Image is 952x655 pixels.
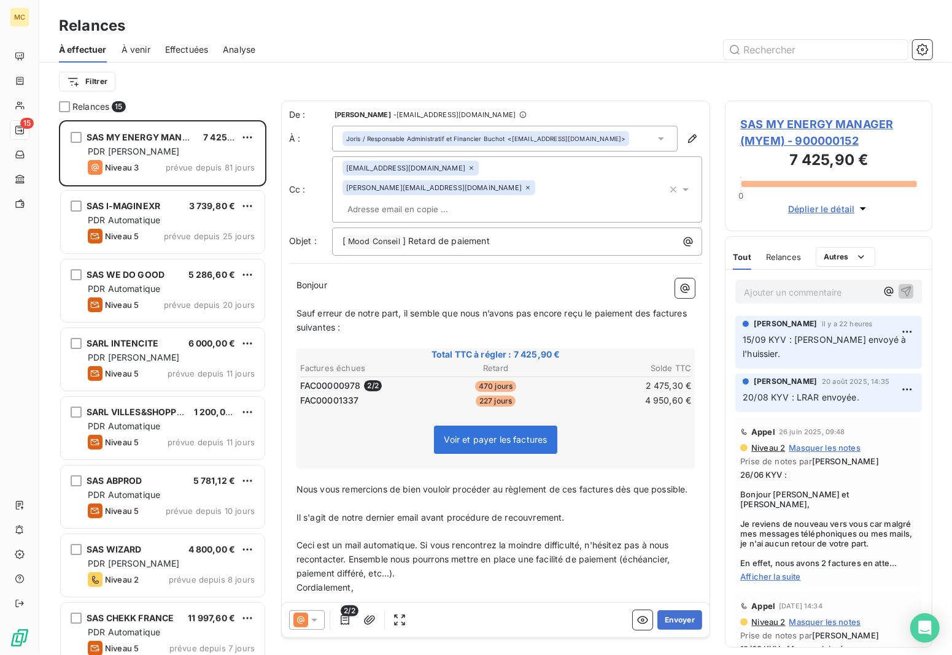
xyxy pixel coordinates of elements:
div: Open Intercom Messenger [910,613,940,643]
span: PDR Automatique [88,215,160,225]
td: 2 475,30 € [562,379,692,393]
span: ] Retard de paiement [403,236,490,246]
span: Niveau 5 [105,231,139,241]
span: 20/08 KYV : LRAR envoyée. [743,392,859,402]
span: Cordialement, [296,582,354,592]
span: SARL INTENCITE [87,338,158,348]
span: Afficher la suite [740,572,917,581]
span: Masquer les notes [789,443,861,453]
span: prévue depuis 8 jours [169,575,255,584]
span: Niveau 2 [750,617,785,627]
span: Niveau 5 [105,300,139,310]
span: Relances [766,252,801,262]
span: Appel [751,427,775,437]
span: Analyse [223,44,255,56]
div: MC [10,7,29,27]
div: <[EMAIL_ADDRESS][DOMAIN_NAME]> [346,134,625,143]
span: 11 997,60 € [188,613,235,623]
span: PDR [PERSON_NAME] [88,558,180,569]
span: 6 000,00 € [188,338,236,348]
span: [EMAIL_ADDRESS][DOMAIN_NAME] [346,164,465,172]
span: Voir et payer les factures [444,434,548,445]
span: 5 781,12 € [193,475,236,486]
span: [PERSON_NAME] [754,318,817,329]
label: À : [289,132,332,145]
span: prévue depuis 7 jours [169,643,255,653]
span: Tout [733,252,751,262]
input: Rechercher [724,40,908,59]
span: SAS ABPROD [87,475,142,486]
span: 1 200,00 € [194,407,239,417]
span: Niveau 2 [750,443,785,453]
span: prévue depuis 11 jours [168,437,255,447]
span: Niveau 5 [105,643,139,653]
span: Niveau 5 [105,369,139,378]
span: Joris / Responsable Administratif et Financier Buchot [346,134,505,143]
td: 4 950,60 € [562,394,692,407]
span: [PERSON_NAME] [335,111,391,118]
span: Masquer les notes [789,617,861,627]
span: FAC00000978 [300,380,361,392]
span: Prise de notes par [740,630,917,640]
span: Appel [751,601,775,611]
span: Bonjour [296,280,327,290]
span: SAS WE DO GOOD [87,269,164,280]
span: SARL VILLES&SHOPPING [87,407,193,417]
span: [PERSON_NAME] [812,630,879,640]
span: Total TTC à régler : 7 425,90 € [298,348,694,361]
span: prévue depuis 81 jours [166,163,255,172]
span: prévue depuis 25 jours [164,231,255,241]
span: - [EMAIL_ADDRESS][DOMAIN_NAME] [393,111,516,118]
span: PDR Automatique [88,627,160,637]
span: 0 [738,191,743,201]
span: [DATE] 14:34 [779,602,822,610]
button: Autres [816,247,875,267]
span: [PERSON_NAME] [754,376,817,387]
span: Niveau 5 [105,506,139,516]
span: 15 [20,118,34,129]
span: Niveau 5 [105,437,139,447]
span: Effectuées [165,44,209,56]
span: Niveau 2 [105,575,139,584]
th: Factures échues [300,362,430,375]
span: PDR Automatique [88,283,160,294]
span: Niveau 3 [105,163,139,172]
span: Mood Conseil [346,235,402,249]
button: Filtrer [59,72,115,91]
span: Objet : [289,236,317,246]
span: PDR Automatique [88,421,160,431]
span: SAS MY ENERGY MANAGER (MYEM) - 900000152 [740,116,917,149]
label: Cc : [289,183,332,196]
h3: Relances [59,15,125,37]
span: PDR [PERSON_NAME] [88,146,180,156]
span: PDR [PERSON_NAME] [88,352,180,362]
span: FAC00001337 [300,394,359,407]
span: prévue depuis 10 jours [166,506,255,516]
span: À effectuer [59,44,107,56]
img: Logo LeanPay [10,628,29,648]
span: 20 août 2025, 14:35 [822,378,889,385]
span: [PERSON_NAME] [812,456,879,466]
span: De : [289,109,332,121]
span: Prise de notes par [740,456,917,466]
span: Relances [72,101,109,113]
span: 26 juin 2025, 09:48 [779,428,845,435]
th: Solde TTC [562,362,692,375]
input: Adresse email en copie ... [342,200,484,218]
span: SAS MY ENERGY MANAGER (MYEM) [87,132,242,142]
span: [PERSON_NAME][EMAIL_ADDRESS][DOMAIN_NAME] [346,184,522,191]
span: il y a 22 heures [822,320,872,327]
span: 227 jours [476,396,516,407]
span: 2 / 2 [364,380,381,391]
span: À venir [122,44,150,56]
span: prévue depuis 11 jours [168,369,255,378]
span: Sauf erreur de notre part, il semble que nous n’avons pas encore reçu le paiement des factures su... [296,308,689,332]
th: Retard [431,362,561,375]
span: SAS WIZARD [87,544,142,554]
span: Nous vous remercions de bien vouloir procéder au règlement de ces factures dès que possible. [296,484,688,494]
span: 7 425,90 € [203,132,250,142]
span: PDR Automatique [88,489,160,500]
span: 5 286,60 € [188,269,236,280]
span: SAS CHEKK FRANCE [87,613,174,623]
span: Déplier le détail [788,202,855,215]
